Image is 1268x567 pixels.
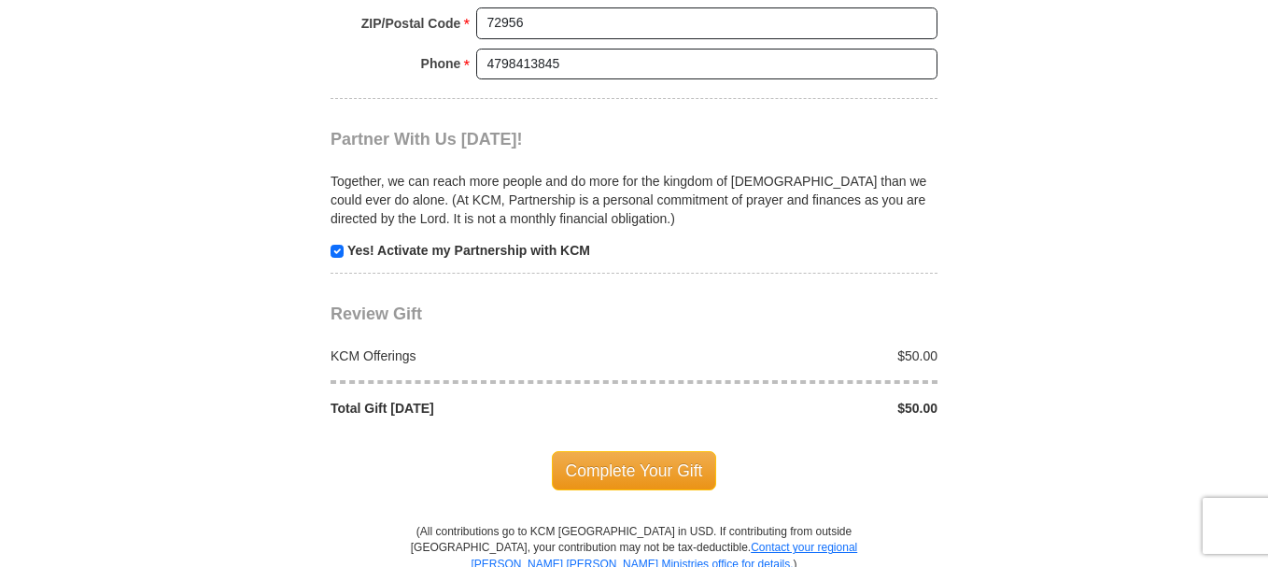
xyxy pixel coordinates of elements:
[321,399,635,418] div: Total Gift [DATE]
[331,130,523,149] span: Partner With Us [DATE]!
[321,347,635,365] div: KCM Offerings
[361,10,461,36] strong: ZIP/Postal Code
[634,399,948,418] div: $50.00
[634,347,948,365] div: $50.00
[331,172,937,228] p: Together, we can reach more people and do more for the kingdom of [DEMOGRAPHIC_DATA] than we coul...
[421,50,461,77] strong: Phone
[347,243,590,258] strong: Yes! Activate my Partnership with KCM
[331,305,422,323] span: Review Gift
[552,451,717,490] span: Complete Your Gift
